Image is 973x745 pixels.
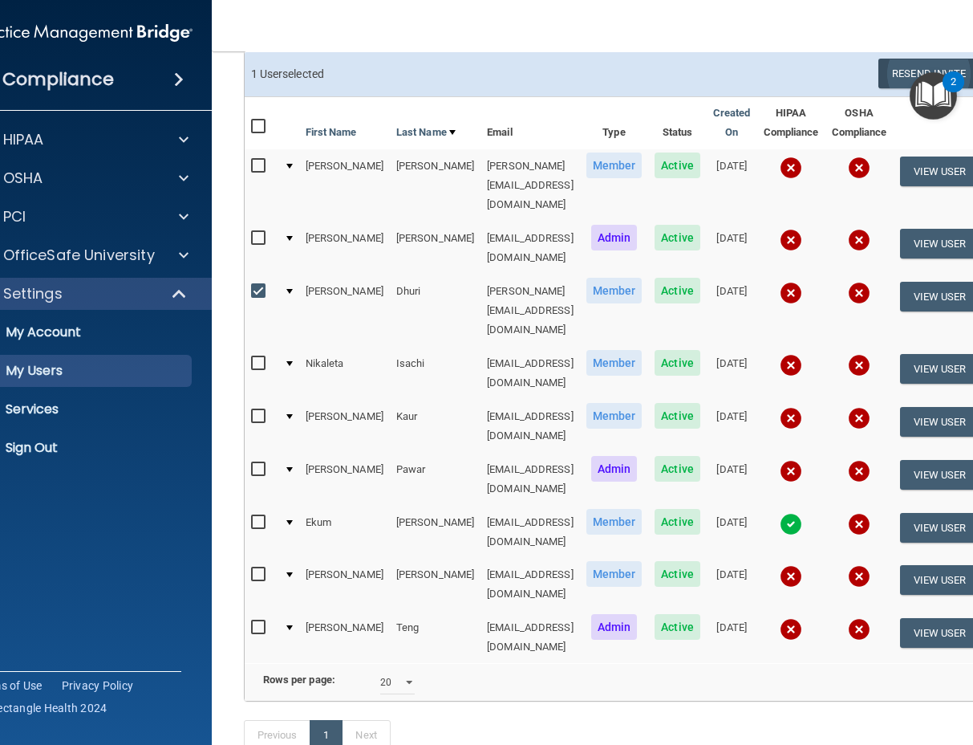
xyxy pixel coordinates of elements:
span: Admin [591,225,638,250]
span: Active [655,350,700,376]
td: [DATE] [707,453,757,506]
img: cross.ca9f0e7f.svg [848,229,870,251]
td: [DATE] [707,558,757,611]
p: HIPAA [3,130,44,149]
a: Last Name [396,123,456,142]
span: Admin [591,614,638,640]
td: [DATE] [707,222,757,275]
td: [PERSON_NAME] [299,611,390,663]
span: Active [655,456,700,482]
img: cross.ca9f0e7f.svg [780,282,802,304]
img: cross.ca9f0e7f.svg [848,618,870,641]
img: cross.ca9f0e7f.svg [780,229,802,251]
th: Type [580,97,649,149]
th: HIPAA Compliance [757,97,825,149]
td: [PERSON_NAME] [299,400,390,453]
td: [PERSON_NAME][EMAIL_ADDRESS][DOMAIN_NAME] [480,275,580,347]
td: [DATE] [707,400,757,453]
img: cross.ca9f0e7f.svg [848,282,870,304]
td: [PERSON_NAME] [390,149,480,222]
span: Active [655,614,700,640]
span: Active [655,403,700,429]
span: Active [655,225,700,250]
img: cross.ca9f0e7f.svg [848,354,870,377]
td: Isachi [390,347,480,400]
th: Email [480,97,580,149]
img: cross.ca9f0e7f.svg [848,565,870,588]
img: cross.ca9f0e7f.svg [848,513,870,535]
td: [PERSON_NAME] [390,222,480,275]
td: [EMAIL_ADDRESS][DOMAIN_NAME] [480,558,580,611]
td: [DATE] [707,506,757,559]
p: OSHA [3,169,43,188]
img: tick.e7d51cea.svg [780,513,802,535]
img: cross.ca9f0e7f.svg [848,157,870,179]
span: Member [586,561,643,587]
th: Status [648,97,707,149]
span: Member [586,153,643,178]
span: Admin [591,456,638,482]
td: [PERSON_NAME] [390,506,480,559]
h6: 1 User selected [251,68,603,80]
td: [PERSON_NAME] [390,558,480,611]
a: First Name [306,123,357,142]
b: Rows per page: [263,674,335,686]
a: Created On [713,104,751,142]
span: Active [655,278,700,303]
td: Pawar [390,453,480,506]
img: cross.ca9f0e7f.svg [780,565,802,588]
td: [EMAIL_ADDRESS][DOMAIN_NAME] [480,347,580,400]
td: [PERSON_NAME] [299,558,390,611]
a: Privacy Policy [62,678,134,694]
td: [DATE] [707,347,757,400]
span: Active [655,509,700,535]
span: Member [586,403,643,429]
td: [EMAIL_ADDRESS][DOMAIN_NAME] [480,506,580,559]
h4: Compliance [2,68,114,91]
th: OSHA Compliance [825,97,894,149]
span: Member [586,509,643,535]
td: [PERSON_NAME][EMAIL_ADDRESS][DOMAIN_NAME] [480,149,580,222]
p: Settings [3,284,63,303]
td: [EMAIL_ADDRESS][DOMAIN_NAME] [480,222,580,275]
span: Active [655,561,700,587]
td: Kaur [390,400,480,453]
div: 2 [951,82,956,103]
button: Open Resource Center, 2 new notifications [910,72,957,120]
span: Member [586,278,643,303]
p: OfficeSafe University [3,246,155,265]
p: PCI [3,207,26,226]
td: [PERSON_NAME] [299,453,390,506]
td: Nikaleta [299,347,390,400]
td: [EMAIL_ADDRESS][DOMAIN_NAME] [480,611,580,663]
img: cross.ca9f0e7f.svg [780,618,802,641]
td: Teng [390,611,480,663]
td: [PERSON_NAME] [299,149,390,222]
img: cross.ca9f0e7f.svg [780,460,802,482]
td: Dhuri [390,275,480,347]
td: [DATE] [707,149,757,222]
img: cross.ca9f0e7f.svg [780,157,802,179]
img: cross.ca9f0e7f.svg [848,460,870,482]
span: Active [655,153,700,178]
span: Member [586,350,643,376]
td: [PERSON_NAME] [299,222,390,275]
td: [PERSON_NAME] [299,275,390,347]
td: Ekum [299,506,390,559]
td: [DATE] [707,275,757,347]
td: [EMAIL_ADDRESS][DOMAIN_NAME] [480,453,580,506]
img: cross.ca9f0e7f.svg [848,407,870,429]
img: cross.ca9f0e7f.svg [780,407,802,429]
td: [EMAIL_ADDRESS][DOMAIN_NAME] [480,400,580,453]
img: cross.ca9f0e7f.svg [780,354,802,377]
td: [DATE] [707,611,757,663]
